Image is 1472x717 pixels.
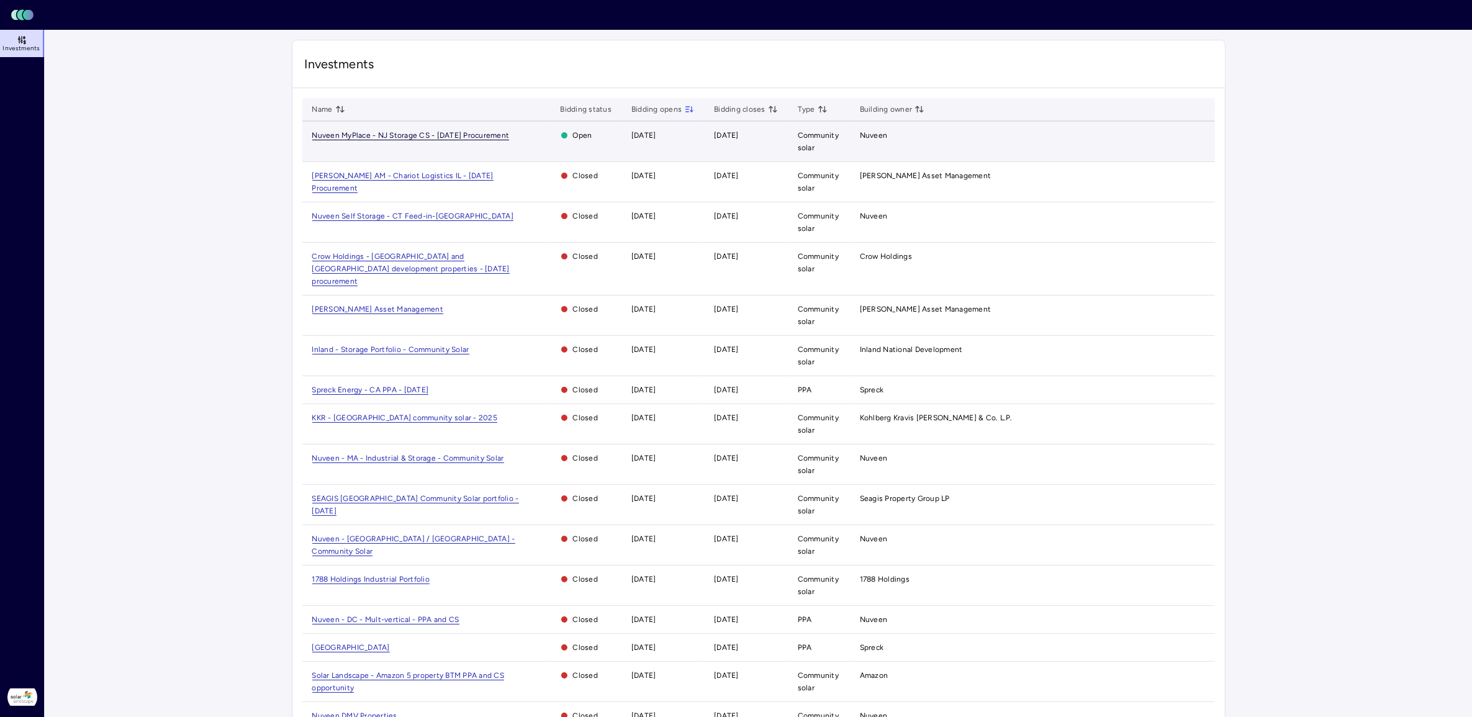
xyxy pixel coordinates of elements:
span: SEAGIS [GEOGRAPHIC_DATA] Community Solar portfolio - [DATE] [312,494,519,516]
a: Solar Landscape - Amazon 5 property BTM PPA and CS opportunity [312,671,505,692]
time: [DATE] [631,454,656,462]
span: [PERSON_NAME] AM - Chariot Logistics IL - [DATE] Procurement [312,171,494,193]
span: Closed [561,303,612,315]
span: Closed [561,492,612,505]
span: Closed [561,412,612,424]
td: 1788 Holdings [850,566,1215,606]
button: toggle sorting [335,104,345,114]
a: Nuveen MyPlace - NJ Storage CS - [DATE] Procurement [312,131,510,140]
a: Nuveen Self Storage - CT Feed-in-[GEOGRAPHIC_DATA] [312,212,514,220]
a: Crow Holdings - [GEOGRAPHIC_DATA] and [GEOGRAPHIC_DATA] development properties - [DATE] procurement [312,252,510,286]
td: Spreck [850,634,1215,662]
span: Spreck Energy - CA PPA - [DATE] [312,386,429,395]
span: Closed [561,169,612,182]
td: Nuveen [850,122,1215,162]
time: [DATE] [631,131,656,140]
span: KKR - [GEOGRAPHIC_DATA] community solar - 2025 [312,413,498,423]
time: [DATE] [631,615,656,624]
span: Closed [561,613,612,626]
span: Closed [561,533,612,545]
td: Nuveen [850,202,1215,243]
img: Solar Landscape [7,682,37,712]
td: Spreck [850,376,1215,404]
span: Nuveen Self Storage - CT Feed-in-[GEOGRAPHIC_DATA] [312,212,514,221]
time: [DATE] [631,171,656,180]
td: Community solar [788,662,850,702]
span: Closed [561,210,612,222]
a: KKR - [GEOGRAPHIC_DATA] community solar - 2025 [312,413,498,422]
td: Community solar [788,485,850,525]
time: [DATE] [714,454,739,462]
time: [DATE] [631,212,656,220]
td: Nuveen [850,606,1215,634]
time: [DATE] [714,615,739,624]
span: Bidding status [561,103,612,115]
td: Community solar [788,202,850,243]
a: Spreck Energy - CA PPA - [DATE] [312,386,429,394]
span: Bidding opens [631,103,694,115]
time: [DATE] [714,534,739,543]
time: [DATE] [631,305,656,313]
a: Nuveen - DC - Mult-vertical - PPA and CS [312,615,459,624]
time: [DATE] [714,671,739,680]
td: Community solar [788,525,850,566]
span: Nuveen - MA - Industrial & Storage - Community Solar [312,454,504,463]
time: [DATE] [631,534,656,543]
span: Closed [561,452,612,464]
td: Community solar [788,162,850,202]
td: Crow Holdings [850,243,1215,295]
td: Seagis Property Group LP [850,485,1215,525]
a: Inland - Storage Portfolio - Community Solar [312,345,469,354]
span: Closed [561,384,612,396]
time: [DATE] [631,252,656,261]
time: [DATE] [714,494,739,503]
span: [PERSON_NAME] Asset Management [312,305,444,314]
td: Community solar [788,295,850,336]
time: [DATE] [714,386,739,394]
span: Nuveen - [GEOGRAPHIC_DATA] / [GEOGRAPHIC_DATA] - Community Solar [312,534,515,556]
time: [DATE] [714,252,739,261]
time: [DATE] [631,386,656,394]
time: [DATE] [631,671,656,680]
button: toggle sorting [768,104,778,114]
a: [PERSON_NAME] AM - Chariot Logistics IL - [DATE] Procurement [312,171,494,192]
td: Community solar [788,243,850,295]
span: Name [312,103,345,115]
time: [DATE] [714,131,739,140]
td: PPA [788,634,850,662]
span: Open [561,129,612,142]
time: [DATE] [714,171,739,180]
span: [GEOGRAPHIC_DATA] [312,643,390,652]
a: [PERSON_NAME] Asset Management [312,305,444,313]
td: Community solar [788,336,850,376]
time: [DATE] [631,345,656,354]
button: toggle sorting [684,104,694,114]
span: Closed [561,669,612,682]
time: [DATE] [631,413,656,422]
td: Inland National Development [850,336,1215,376]
span: Closed [561,343,612,356]
time: [DATE] [714,575,739,584]
td: PPA [788,606,850,634]
span: 1788 Holdings Industrial Portfolio [312,575,430,584]
time: [DATE] [631,494,656,503]
td: Community solar [788,566,850,606]
span: Closed [561,641,612,654]
span: Investments [305,55,1212,73]
time: [DATE] [714,643,739,652]
td: PPA [788,376,850,404]
td: Kohlberg Kravis [PERSON_NAME] & Co. L.P. [850,404,1215,444]
span: Bidding closes [714,103,778,115]
a: 1788 Holdings Industrial Portfolio [312,575,430,584]
time: [DATE] [714,212,739,220]
td: Community solar [788,444,850,485]
button: toggle sorting [914,104,924,114]
time: [DATE] [631,575,656,584]
td: Community solar [788,122,850,162]
a: Nuveen - [GEOGRAPHIC_DATA] / [GEOGRAPHIC_DATA] - Community Solar [312,534,515,556]
time: [DATE] [714,413,739,422]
